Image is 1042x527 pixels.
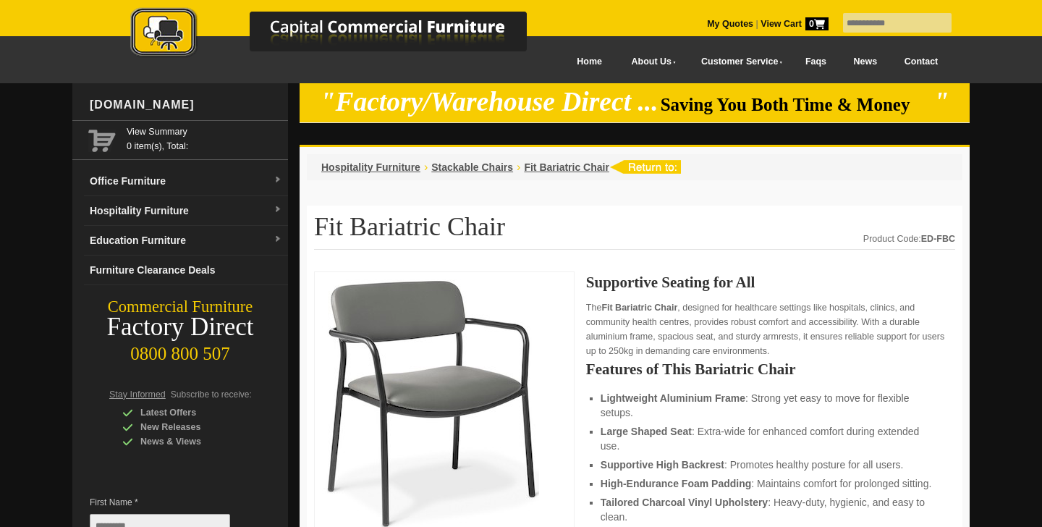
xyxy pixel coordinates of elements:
[761,19,829,29] strong: View Cart
[661,95,932,114] span: Saving You Both Time & Money
[707,19,753,29] a: My Quotes
[171,389,252,400] span: Subscribe to receive:
[90,7,597,60] img: Capital Commercial Furniture Logo
[601,426,692,437] strong: Large Shaped Seat
[321,87,658,117] em: "Factory/Warehouse Direct ...
[274,206,282,214] img: dropdown
[586,300,955,358] p: The , designed for healthcare settings like hospitals, clinics, and community health centres, pro...
[921,234,955,244] strong: ED-FBC
[127,125,282,139] a: View Summary
[274,235,282,244] img: dropdown
[524,161,609,173] a: Fit Bariatric Chair
[601,424,941,453] li: : Extra-wide for enhanced comfort during extended use.
[609,160,681,174] img: return to
[127,125,282,151] span: 0 item(s), Total:
[72,337,288,364] div: 0800 800 507
[758,19,829,29] a: View Cart0
[72,317,288,337] div: Factory Direct
[84,226,288,256] a: Education Furnituredropdown
[601,497,768,508] strong: Tailored Charcoal Vinyl Upholstery
[840,46,891,78] a: News
[321,161,420,173] a: Hospitality Furniture
[601,392,745,404] strong: Lightweight Aluminium Frame
[586,275,955,290] h2: Supportive Seating for All
[122,420,260,434] div: New Releases
[90,7,597,64] a: Capital Commercial Furniture Logo
[84,196,288,226] a: Hospitality Furnituredropdown
[72,297,288,317] div: Commercial Furniture
[601,458,941,472] li: : Promotes healthy posture for all users.
[601,391,941,420] li: : Strong yet easy to move for flexible setups.
[685,46,792,78] a: Customer Service
[601,495,941,524] li: : Heavy-duty, hygienic, and easy to clean.
[109,389,166,400] span: Stay Informed
[601,303,677,313] strong: Fit Bariatric Chair
[314,213,955,250] h1: Fit Bariatric Chair
[805,17,829,30] span: 0
[601,476,941,491] li: : Maintains comfort for prolonged sitting.
[891,46,952,78] a: Contact
[601,459,724,471] strong: Supportive High Backrest
[517,160,520,174] li: ›
[90,495,252,510] span: First Name *
[586,362,955,376] h2: Features of This Bariatric Chair
[122,434,260,449] div: News & Views
[122,405,260,420] div: Latest Offers
[601,478,751,489] strong: High-Endurance Foam Padding
[84,83,288,127] div: [DOMAIN_NAME]
[84,256,288,285] a: Furniture Clearance Deals
[84,166,288,196] a: Office Furnituredropdown
[274,176,282,185] img: dropdown
[424,160,428,174] li: ›
[616,46,685,78] a: About Us
[934,87,949,117] em: "
[792,46,840,78] a: Faqs
[863,232,955,246] div: Product Code:
[431,161,513,173] a: Stackable Chairs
